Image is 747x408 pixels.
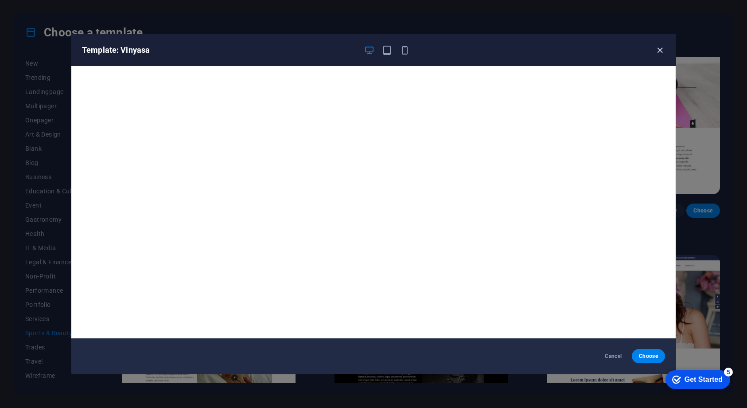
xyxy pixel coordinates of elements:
[597,349,630,363] button: Cancel
[639,353,658,360] span: Choose
[632,349,665,363] button: Choose
[604,353,623,360] span: Cancel
[66,2,74,11] div: 5
[26,10,64,18] div: Get Started
[7,4,72,23] div: Get Started 5 items remaining, 0% complete
[82,45,357,55] h6: Template: Vinyasa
